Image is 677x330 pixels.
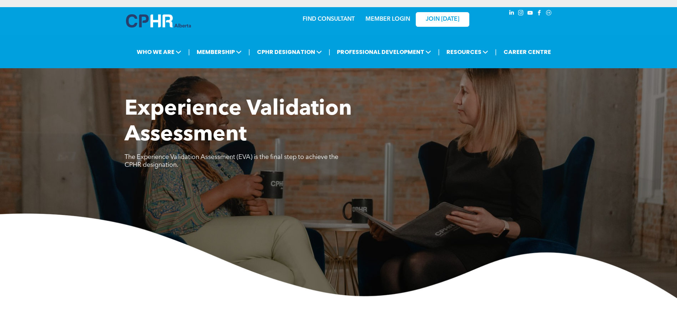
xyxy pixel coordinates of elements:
[495,45,497,59] li: |
[438,45,440,59] li: |
[303,16,355,22] a: FIND CONSULTANT
[508,9,516,19] a: linkedin
[135,45,183,59] span: WHO WE ARE
[125,99,352,146] span: Experience Validation Assessment
[248,45,250,59] li: |
[444,45,490,59] span: RESOURCES
[426,16,459,23] span: JOIN [DATE]
[125,154,338,168] span: The Experience Validation Assessment (EVA) is the final step to achieve the CPHR designation.
[416,12,469,27] a: JOIN [DATE]
[188,45,190,59] li: |
[255,45,324,59] span: CPHR DESIGNATION
[517,9,525,19] a: instagram
[126,14,191,27] img: A blue and white logo for cp alberta
[526,9,534,19] a: youtube
[194,45,244,59] span: MEMBERSHIP
[501,45,553,59] a: CAREER CENTRE
[545,9,553,19] a: Social network
[335,45,433,59] span: PROFESSIONAL DEVELOPMENT
[329,45,330,59] li: |
[365,16,410,22] a: MEMBER LOGIN
[536,9,544,19] a: facebook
